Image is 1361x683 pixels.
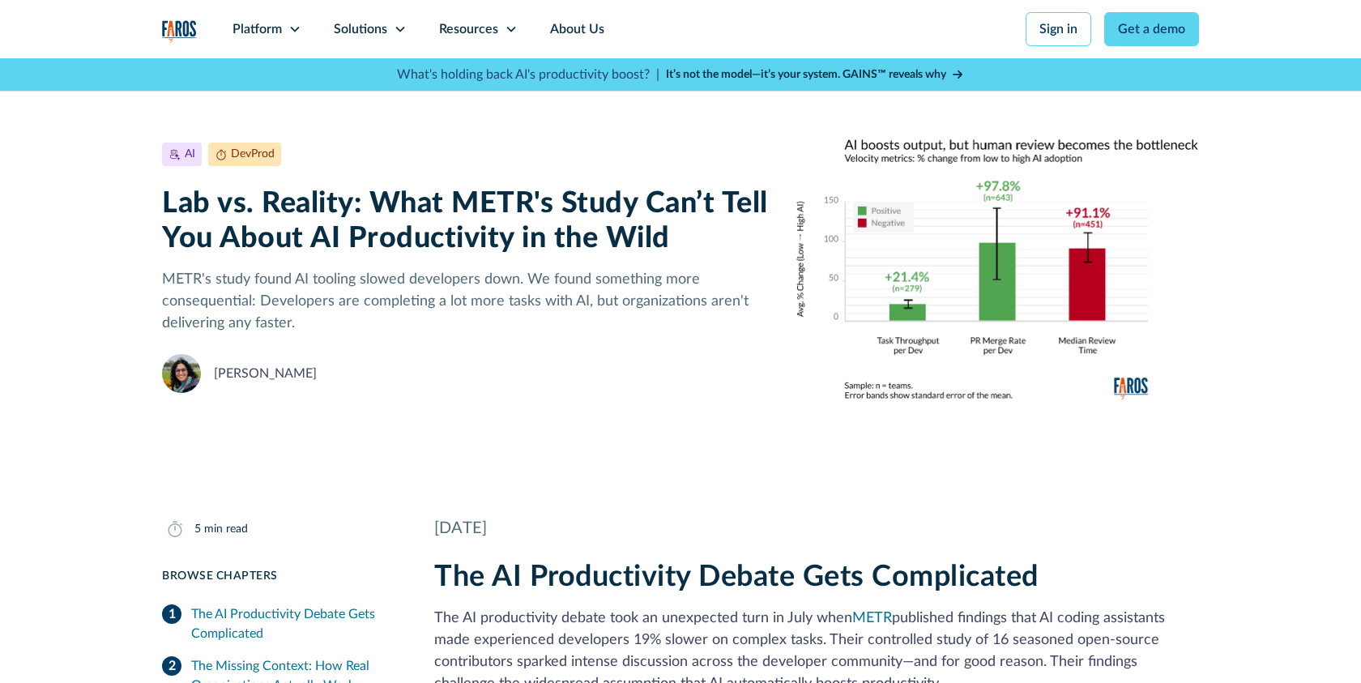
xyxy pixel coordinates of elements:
[439,19,498,39] div: Resources
[334,19,387,39] div: Solutions
[233,19,282,39] div: Platform
[1026,12,1091,46] a: Sign in
[434,516,1199,540] div: [DATE]
[185,146,195,163] div: AI
[1104,12,1199,46] a: Get a demo
[204,521,248,538] div: min read
[162,568,395,585] div: Browse Chapters
[162,20,197,43] a: home
[214,364,317,383] div: [PERSON_NAME]
[666,66,964,83] a: It’s not the model—it’s your system. GAINS™ reveals why
[194,521,201,538] div: 5
[162,20,197,43] img: Logo of the analytics and reporting company Faros.
[162,354,201,393] img: Naomi Lurie
[397,65,659,84] p: What's holding back AI's productivity boost? |
[795,136,1199,399] img: A chart from the AI Productivity Paradox Report 2025 showing that AI boosts output, but human rev...
[191,604,395,643] div: The AI Productivity Debate Gets Complicated
[231,146,275,163] div: DevProd
[852,611,892,625] a: METR
[162,598,395,650] a: The AI Productivity Debate Gets Complicated
[162,186,769,256] h1: Lab vs. Reality: What METR's Study Can’t Tell You About AI Productivity in the Wild
[162,269,769,335] p: METR's study found AI tooling slowed developers down. We found something more consequential: Deve...
[434,560,1199,595] h2: The AI Productivity Debate Gets Complicated
[666,69,946,80] strong: It’s not the model—it’s your system. GAINS™ reveals why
